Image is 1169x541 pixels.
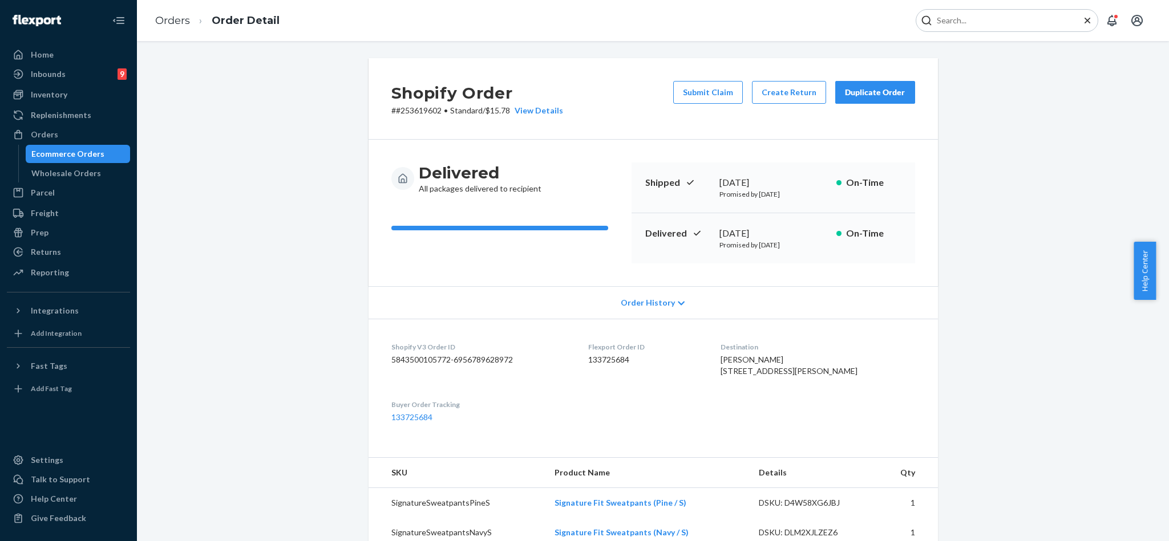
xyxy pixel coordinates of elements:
[645,176,710,189] p: Shipped
[721,355,857,376] span: [PERSON_NAME] [STREET_ADDRESS][PERSON_NAME]
[31,512,86,524] div: Give Feedback
[673,81,743,104] button: Submit Claim
[391,342,571,352] dt: Shopify V3 Order ID
[1101,9,1123,32] button: Open notifications
[26,164,131,182] a: Wholesale Orders
[7,223,130,242] a: Prep
[7,490,130,508] a: Help Center
[7,184,130,202] a: Parcel
[1134,242,1156,300] button: Help Center
[555,498,686,507] a: Signature Fit Sweatpants (Pine / S)
[932,15,1073,26] input: Search Input
[759,497,866,509] div: DSKU: D4W58XG6JBJ
[588,342,702,352] dt: Flexport Order ID
[555,527,689,537] a: Signature Fit Sweatpants (Navy / S)
[7,46,130,64] a: Home
[545,458,750,488] th: Product Name
[7,357,130,375] button: Fast Tags
[391,81,563,105] h2: Shopify Order
[31,227,48,238] div: Prep
[846,176,901,189] p: On-Time
[875,458,938,488] th: Qty
[7,243,130,261] a: Returns
[31,267,69,278] div: Reporting
[719,240,827,250] p: Promised by [DATE]
[7,380,130,398] a: Add Fast Tag
[31,68,66,80] div: Inbounds
[721,342,915,352] dt: Destination
[7,324,130,343] a: Add Integration
[31,454,63,466] div: Settings
[7,302,130,320] button: Integrations
[7,204,130,222] a: Freight
[146,4,289,38] ol: breadcrumbs
[7,470,130,489] button: Talk to Support
[107,9,130,32] button: Close Navigation
[7,451,130,469] a: Settings
[212,14,280,27] a: Order Detail
[369,458,546,488] th: SKU
[31,208,59,219] div: Freight
[391,105,563,116] p: # #253619602 / $15.78
[845,87,905,98] div: Duplicate Order
[31,493,77,505] div: Help Center
[752,81,826,104] button: Create Return
[719,189,827,199] p: Promised by [DATE]
[31,328,82,338] div: Add Integration
[31,246,61,258] div: Returns
[7,509,130,527] button: Give Feedback
[1126,9,1148,32] button: Open account menu
[31,187,55,198] div: Parcel
[31,148,104,160] div: Ecommerce Orders
[450,105,483,115] span: Standard
[419,162,541,183] h3: Delivered
[7,65,130,83] a: Inbounds9
[621,297,675,308] span: Order History
[835,81,915,104] button: Duplicate Order
[369,488,546,518] td: SignatureSweatpantsPineS
[921,15,932,26] svg: Search Icon
[7,86,130,104] a: Inventory
[750,458,875,488] th: Details
[155,14,190,27] a: Orders
[759,527,866,538] div: DSKU: DLM2XJLZEZ6
[31,129,58,140] div: Orders
[13,15,61,26] img: Flexport logo
[31,109,91,121] div: Replenishments
[588,354,702,365] dd: 133725684
[510,105,563,116] button: View Details
[31,474,90,485] div: Talk to Support
[846,227,901,240] p: On-Time
[7,106,130,124] a: Replenishments
[391,354,571,365] dd: 5843500105772-6956789628972
[645,227,710,240] p: Delivered
[31,89,67,100] div: Inventory
[719,176,827,189] div: [DATE]
[31,384,72,393] div: Add Fast Tag
[118,68,127,80] div: 9
[31,305,79,316] div: Integrations
[444,105,448,115] span: •
[1082,15,1093,27] button: Close Search
[26,145,131,163] a: Ecommerce Orders
[31,168,101,179] div: Wholesale Orders
[875,488,938,518] td: 1
[391,412,432,422] a: 133725684
[7,125,130,144] a: Orders
[31,360,67,372] div: Fast Tags
[419,162,541,194] div: All packages delivered to recipient
[31,49,54,60] div: Home
[7,263,130,282] a: Reporting
[391,400,571,409] dt: Buyer Order Tracking
[719,227,827,240] div: [DATE]
[1097,507,1158,535] iframe: Opens a widget where you can chat to one of our agents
